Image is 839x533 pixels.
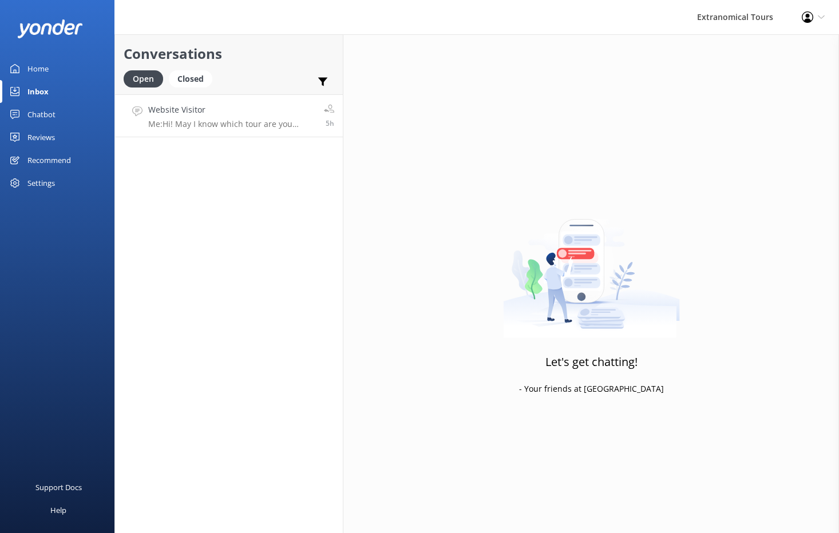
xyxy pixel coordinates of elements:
div: Open [124,70,163,87]
p: - Your friends at [GEOGRAPHIC_DATA] [519,383,664,395]
span: Sep 25 2025 05:59am (UTC -07:00) America/Tijuana [326,118,334,128]
div: Settings [27,172,55,194]
div: Recommend [27,149,71,172]
div: Support Docs [35,476,82,499]
h3: Let's get chatting! [545,353,638,371]
div: Closed [169,70,212,87]
a: Closed [169,72,218,85]
a: Open [124,72,169,85]
div: Help [50,499,66,522]
img: artwork of a man stealing a conversation from at giant smartphone [503,195,680,338]
h4: Website Visitor [148,104,315,116]
div: Chatbot [27,103,56,126]
p: Me: Hi! May I know which tour are you interested in? [148,119,315,129]
a: Website VisitorMe:Hi! May I know which tour are you interested in?5h [115,94,343,137]
img: yonder-white-logo.png [17,19,83,38]
div: Reviews [27,126,55,149]
div: Home [27,57,49,80]
div: Inbox [27,80,49,103]
h2: Conversations [124,43,334,65]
